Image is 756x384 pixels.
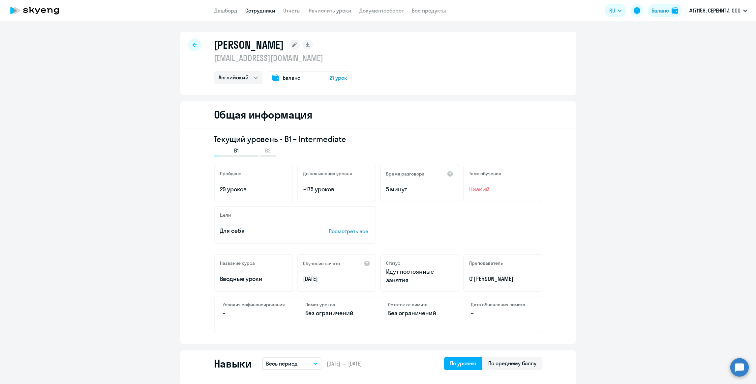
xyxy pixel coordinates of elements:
img: balance [672,7,678,14]
a: Все продукты [412,7,446,14]
h5: Темп обучения [469,171,501,177]
span: B1 [234,147,239,154]
h4: Дата обновления лимита [471,302,534,308]
span: RU [609,7,615,14]
span: 21 урок [330,74,347,82]
h2: Навыки [214,357,252,370]
h5: До повышения уровня [303,171,352,177]
h1: [PERSON_NAME] [214,38,284,51]
div: По уровню [450,359,476,367]
p: – [223,309,286,317]
p: Весь период [266,360,298,368]
a: Сотрудники [245,7,275,14]
h4: Лимит уроков [305,302,368,308]
p: 29 уроков [220,185,287,194]
h5: Цели [220,212,231,218]
span: B2 [265,147,271,154]
h3: Текущий уровень • B1 – Intermediate [214,134,542,144]
p: ~175 уроков [303,185,370,194]
h2: Общая информация [214,108,313,121]
a: Дашборд [214,7,237,14]
h5: Обучение начато [303,261,340,266]
h5: Пройдено [220,171,241,177]
button: #171156, СЕРЕНИТИ, ООО [686,3,750,18]
p: – [471,309,534,317]
p: Вводные уроки [220,275,287,283]
div: Баланс [651,7,669,14]
h4: Остаток от лимита [388,302,451,308]
a: Документооборот [359,7,404,14]
button: Весь период [262,357,321,370]
p: Для себя [220,227,308,235]
h5: Название курса [220,260,255,266]
p: Посмотреть все [329,227,370,235]
p: #171156, СЕРЕНИТИ, ООО [689,7,741,14]
p: О'[PERSON_NAME] [469,275,536,283]
h4: Условия софинансирования [223,302,286,308]
span: Баланс [283,74,300,82]
p: Без ограничений [305,309,368,317]
p: Идут постоянные занятия [386,267,453,285]
h5: Преподаватель [469,260,503,266]
span: [DATE] — [DATE] [327,360,362,367]
h5: Статус [386,260,400,266]
span: Низкий [469,185,536,194]
a: Начислить уроки [309,7,351,14]
p: Без ограничений [388,309,451,317]
button: Балансbalance [648,4,682,17]
div: По среднему баллу [488,359,536,367]
h5: Время разговора [386,171,425,177]
p: 5 минут [386,185,453,194]
a: Отчеты [283,7,301,14]
p: [DATE] [303,275,370,283]
p: [EMAIL_ADDRESS][DOMAIN_NAME] [214,53,352,63]
button: RU [605,4,626,17]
